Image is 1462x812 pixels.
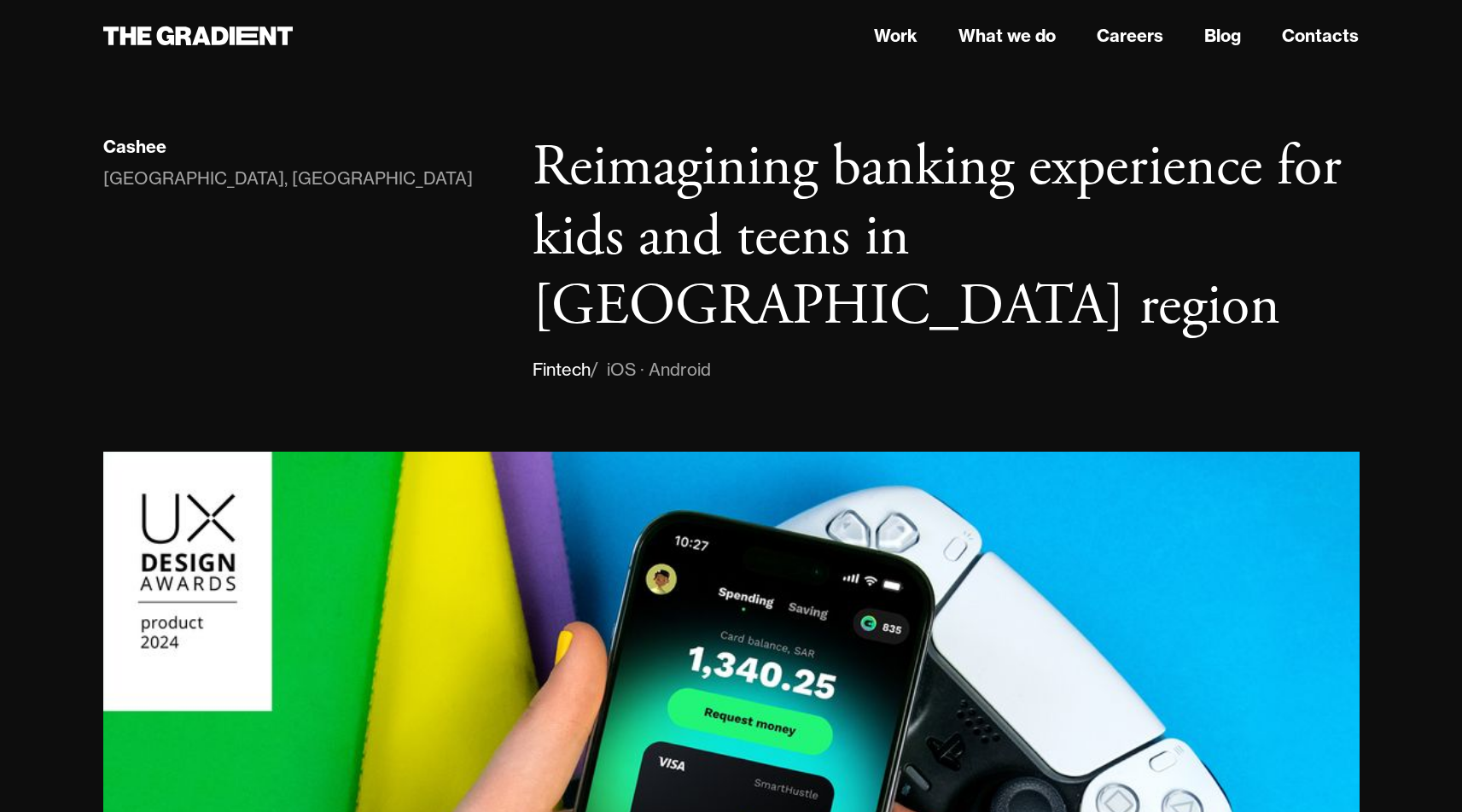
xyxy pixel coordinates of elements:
a: What we do [958,23,1056,49]
h1: Reimagining banking experience for kids and teens in [GEOGRAPHIC_DATA] region [533,133,1359,342]
a: Blog [1204,23,1241,49]
a: Contacts [1282,23,1359,49]
a: Work [874,23,917,49]
div: Cashee [103,136,166,158]
a: Careers [1097,23,1163,49]
div: Fintech [533,356,591,383]
div: [GEOGRAPHIC_DATA], [GEOGRAPHIC_DATA] [103,165,473,192]
div: / iOS · Android [591,356,711,383]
